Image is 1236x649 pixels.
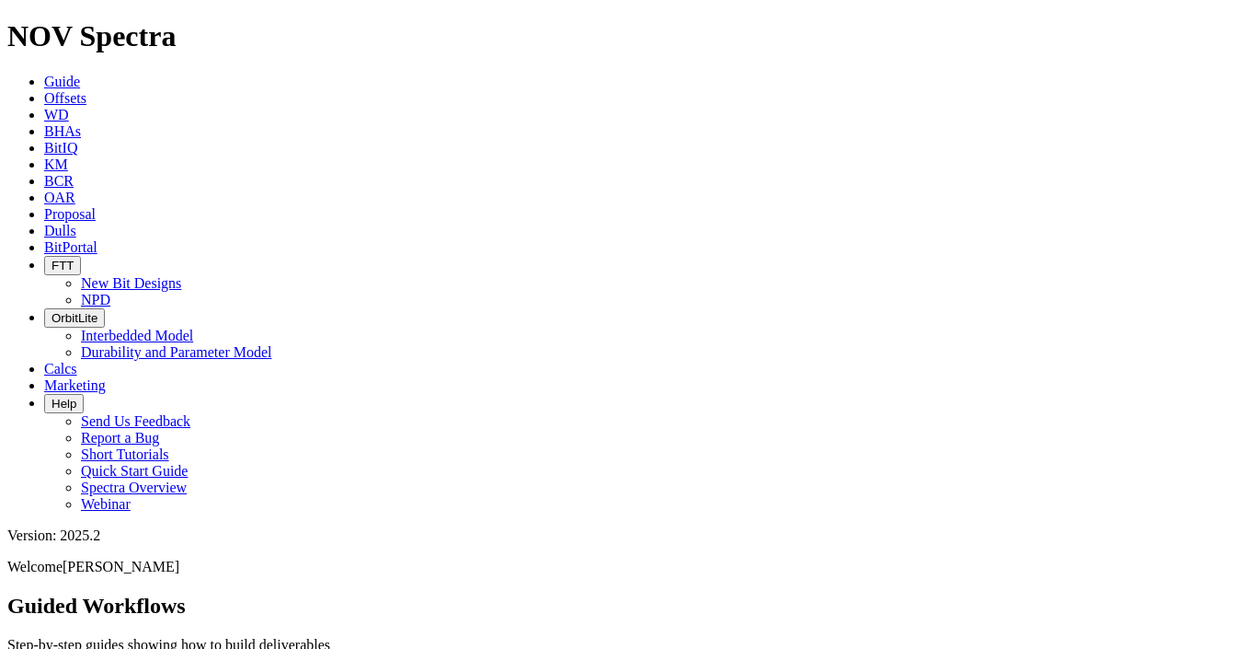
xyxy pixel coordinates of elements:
[44,123,81,139] a: BHAs
[81,463,188,479] a: Quick Start Guide
[7,559,1229,575] p: Welcome
[44,107,69,122] a: WD
[81,328,193,343] a: Interbedded Model
[51,259,74,272] span: FTT
[44,173,74,189] a: BCR
[44,74,80,89] a: Guide
[51,397,76,411] span: Help
[44,206,96,222] a: Proposal
[81,496,131,512] a: Webinar
[81,292,110,307] a: NPD
[81,446,169,462] a: Short Tutorials
[44,377,106,393] a: Marketing
[81,413,190,429] a: Send Us Feedback
[44,394,84,413] button: Help
[81,480,187,495] a: Spectra Overview
[44,90,86,106] a: Offsets
[44,239,97,255] a: BitPortal
[44,361,77,377] a: Calcs
[44,256,81,275] button: FTT
[7,19,1229,53] h1: NOV Spectra
[44,223,76,238] a: Dulls
[81,344,272,360] a: Durability and Parameter Model
[51,311,97,325] span: OrbitLite
[7,527,1229,544] div: Version: 2025.2
[63,559,179,574] span: [PERSON_NAME]
[44,156,68,172] a: KM
[81,275,181,291] a: New Bit Designs
[7,594,1229,619] h2: Guided Workflows
[81,430,159,446] a: Report a Bug
[44,140,77,156] a: BitIQ
[44,308,105,328] button: OrbitLite
[44,190,75,205] a: OAR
